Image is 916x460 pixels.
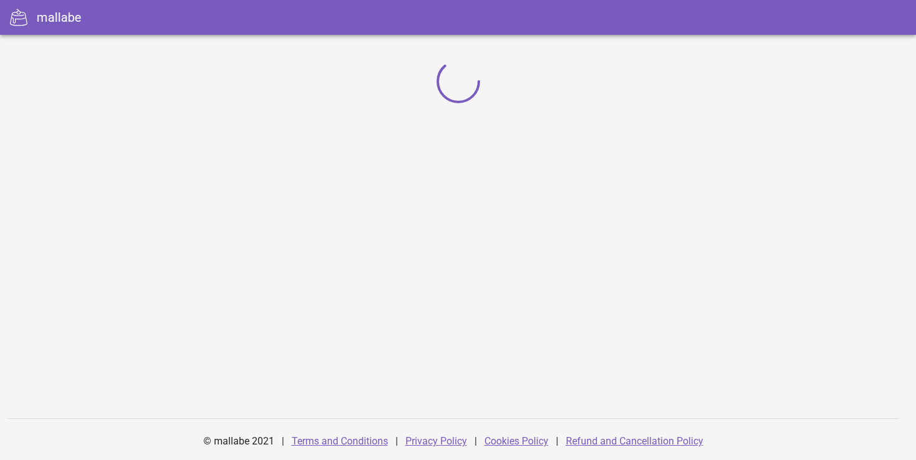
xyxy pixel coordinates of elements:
a: Terms and Conditions [292,435,388,447]
div: | [282,426,284,456]
a: Privacy Policy [405,435,467,447]
div: | [396,426,398,456]
a: Refund and Cancellation Policy [566,435,703,447]
a: Cookies Policy [484,435,548,447]
div: | [474,426,477,456]
div: | [556,426,558,456]
div: mallabe [37,8,81,27]
div: © mallabe 2021 [196,426,282,456]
